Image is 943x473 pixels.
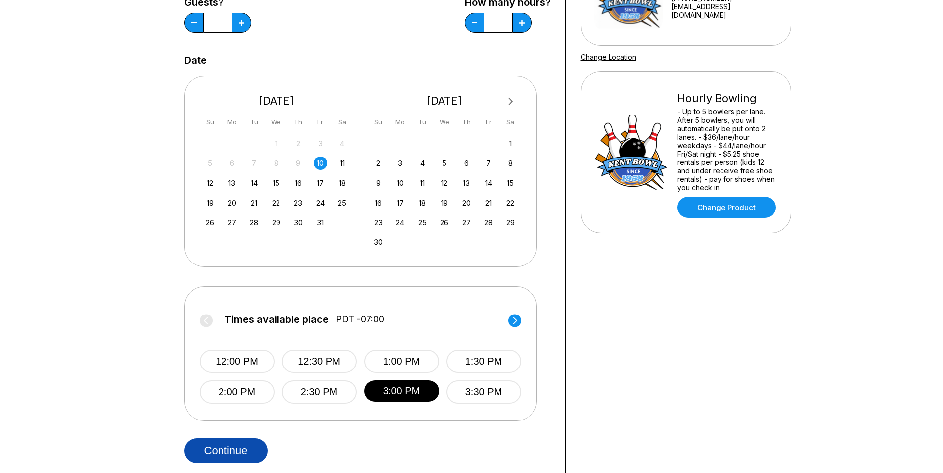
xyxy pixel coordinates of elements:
div: Choose Wednesday, October 15th, 2025 [270,176,283,190]
div: Choose Tuesday, November 4th, 2025 [416,157,429,170]
div: Choose Sunday, October 12th, 2025 [203,176,217,190]
div: [DATE] [368,94,521,107]
div: month 2025-10 [202,136,351,229]
div: Choose Sunday, November 9th, 2025 [372,176,385,190]
div: Hourly Bowling [677,92,778,105]
div: Mo [393,115,407,129]
div: Not available Wednesday, October 8th, 2025 [270,157,283,170]
div: Choose Sunday, November 23rd, 2025 [372,216,385,229]
div: Choose Monday, October 20th, 2025 [225,196,239,210]
div: Tu [247,115,261,129]
div: Choose Friday, October 17th, 2025 [314,176,327,190]
div: Choose Friday, October 31st, 2025 [314,216,327,229]
div: Not available Tuesday, October 7th, 2025 [247,157,261,170]
div: Not available Friday, October 3rd, 2025 [314,137,327,150]
button: 12:30 PM [282,350,357,373]
div: Choose Wednesday, November 12th, 2025 [438,176,451,190]
div: Not available Wednesday, October 1st, 2025 [270,137,283,150]
div: Choose Monday, October 27th, 2025 [225,216,239,229]
div: Choose Sunday, October 26th, 2025 [203,216,217,229]
a: Change Location [581,53,636,61]
div: Choose Sunday, November 30th, 2025 [372,235,385,249]
div: Th [460,115,473,129]
div: Choose Thursday, October 23rd, 2025 [291,196,305,210]
div: Choose Tuesday, November 18th, 2025 [416,196,429,210]
img: Hourly Bowling [594,115,668,190]
button: 3:30 PM [446,380,521,404]
div: Choose Wednesday, November 26th, 2025 [438,216,451,229]
label: Date [184,55,207,66]
div: Not available Monday, October 6th, 2025 [225,157,239,170]
div: Choose Saturday, October 18th, 2025 [335,176,349,190]
div: Choose Thursday, November 20th, 2025 [460,196,473,210]
div: Not available Thursday, October 9th, 2025 [291,157,305,170]
div: Choose Friday, November 21st, 2025 [482,196,495,210]
div: Choose Friday, November 14th, 2025 [482,176,495,190]
div: Choose Thursday, October 16th, 2025 [291,176,305,190]
button: Continue [184,438,268,463]
div: Choose Saturday, October 25th, 2025 [335,196,349,210]
div: - Up to 5 bowlers per lane. After 5 bowlers, you will automatically be put onto 2 lanes. - $36/la... [677,107,778,192]
div: Choose Sunday, October 19th, 2025 [203,196,217,210]
div: Choose Tuesday, October 21st, 2025 [247,196,261,210]
div: Choose Saturday, November 15th, 2025 [504,176,517,190]
span: Times available place [224,314,329,325]
div: Choose Monday, November 17th, 2025 [393,196,407,210]
div: Choose Monday, November 3rd, 2025 [393,157,407,170]
button: 1:30 PM [446,350,521,373]
span: PDT -07:00 [336,314,384,325]
div: Choose Wednesday, October 29th, 2025 [270,216,283,229]
div: Choose Saturday, November 22nd, 2025 [504,196,517,210]
button: 12:00 PM [200,350,275,373]
div: Choose Saturday, November 8th, 2025 [504,157,517,170]
div: Choose Tuesday, November 25th, 2025 [416,216,429,229]
button: 1:00 PM [364,350,439,373]
div: Not available Saturday, October 4th, 2025 [335,137,349,150]
div: We [270,115,283,129]
div: Not available Thursday, October 2nd, 2025 [291,137,305,150]
div: Choose Saturday, November 1st, 2025 [504,137,517,150]
div: Choose Saturday, October 11th, 2025 [335,157,349,170]
div: Choose Tuesday, October 14th, 2025 [247,176,261,190]
div: Choose Thursday, November 13th, 2025 [460,176,473,190]
div: Choose Friday, November 28th, 2025 [482,216,495,229]
div: Sa [335,115,349,129]
div: Choose Thursday, November 6th, 2025 [460,157,473,170]
a: [EMAIL_ADDRESS][DOMAIN_NAME] [671,2,777,19]
button: 3:00 PM [364,380,439,402]
button: 2:00 PM [200,380,275,404]
div: Choose Monday, November 24th, 2025 [393,216,407,229]
div: Choose Sunday, November 16th, 2025 [372,196,385,210]
div: Choose Thursday, November 27th, 2025 [460,216,473,229]
div: Choose Wednesday, November 19th, 2025 [438,196,451,210]
div: month 2025-11 [370,136,519,249]
div: Su [372,115,385,129]
div: Choose Friday, November 7th, 2025 [482,157,495,170]
button: Next Month [503,94,519,109]
div: Fr [314,115,327,129]
div: Choose Wednesday, November 5th, 2025 [438,157,451,170]
div: Not available Sunday, October 5th, 2025 [203,157,217,170]
div: Choose Saturday, November 29th, 2025 [504,216,517,229]
button: 2:30 PM [282,380,357,404]
div: We [438,115,451,129]
div: Choose Tuesday, October 28th, 2025 [247,216,261,229]
div: [DATE] [200,94,353,107]
div: Th [291,115,305,129]
div: Tu [416,115,429,129]
div: Mo [225,115,239,129]
div: Choose Friday, October 24th, 2025 [314,196,327,210]
a: Change Product [677,197,776,218]
div: Su [203,115,217,129]
div: Sa [504,115,517,129]
div: Choose Tuesday, November 11th, 2025 [416,176,429,190]
div: Choose Thursday, October 30th, 2025 [291,216,305,229]
div: Choose Wednesday, October 22nd, 2025 [270,196,283,210]
div: Choose Sunday, November 2nd, 2025 [372,157,385,170]
div: Choose Monday, October 13th, 2025 [225,176,239,190]
div: Fr [482,115,495,129]
div: Choose Friday, October 10th, 2025 [314,157,327,170]
div: Choose Monday, November 10th, 2025 [393,176,407,190]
